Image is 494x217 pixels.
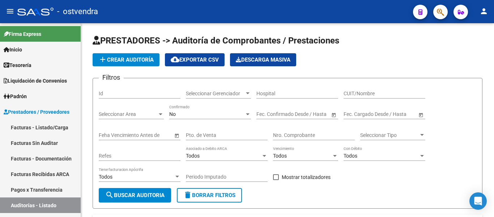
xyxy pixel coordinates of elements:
button: Exportar CSV [165,53,225,66]
div: Open Intercom Messenger [469,192,487,210]
button: Crear Auditoría [93,53,159,66]
span: - ostvendra [57,4,98,20]
mat-icon: person [480,7,488,16]
span: Seleccionar Gerenciador [186,91,244,97]
button: Borrar Filtros [177,188,242,203]
span: Seleccionar Tipo [360,132,419,138]
mat-icon: search [105,191,114,199]
mat-icon: delete [183,191,192,199]
button: Open calendar [173,132,180,139]
h3: Filtros [99,72,124,83]
span: PRESTADORES -> Auditoría de Comprobantes / Prestaciones [93,36,339,46]
button: Open calendar [417,111,425,118]
span: Borrar Filtros [183,192,235,199]
input: Fecha inicio [344,111,370,117]
span: Mostrar totalizadores [282,173,331,181]
span: Tesorería [4,61,31,69]
span: Buscar Auditoria [105,192,165,199]
button: Open calendar [330,111,337,118]
button: Buscar Auditoria [99,188,171,203]
span: Todos [99,174,112,180]
span: Exportar CSV [171,57,219,63]
mat-icon: cloud_download [171,55,179,64]
span: Liquidación de Convenios [4,77,67,85]
span: Inicio [4,46,22,54]
span: Firma Express [4,30,41,38]
mat-icon: add [98,55,107,64]
span: Padrón [4,92,27,100]
span: Seleccionar Area [99,111,157,117]
span: No [169,111,176,117]
span: Descarga Masiva [236,57,290,63]
span: Todos [186,153,200,159]
input: Fecha fin [376,111,412,117]
input: Fecha inicio [256,111,283,117]
span: Prestadores / Proveedores [4,108,69,116]
input: Fecha fin [289,111,324,117]
span: Todos [273,153,287,159]
mat-icon: menu [6,7,14,16]
app-download-masive: Descarga masiva de comprobantes (adjuntos) [230,53,296,66]
span: Todos [344,153,357,159]
button: Descarga Masiva [230,53,296,66]
span: Crear Auditoría [98,57,154,63]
